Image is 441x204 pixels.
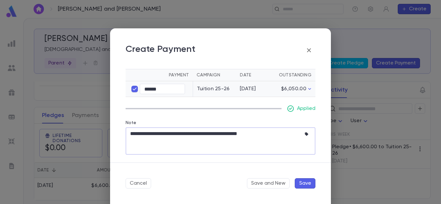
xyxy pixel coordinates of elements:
th: Payment [126,69,193,81]
button: Save and New [247,178,290,189]
td: $6,050.00 [270,81,315,97]
label: Note [126,120,137,125]
th: Campaign [193,69,236,81]
button: Cancel [126,178,151,189]
td: Tuition 25-26 [193,81,236,97]
p: Create Payment [126,44,195,57]
div: [DATE] [240,86,266,92]
th: Outstanding [270,69,315,81]
button: Save [295,178,315,189]
p: Applied [297,105,315,112]
th: Date [236,69,270,81]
